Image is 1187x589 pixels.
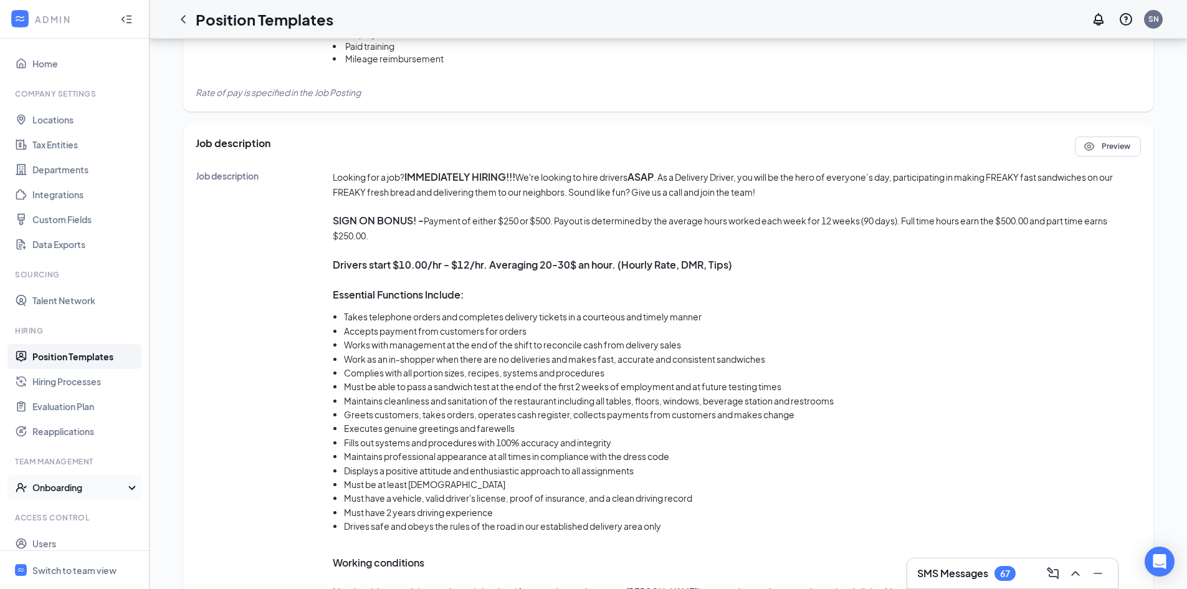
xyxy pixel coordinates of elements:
[32,51,139,76] a: Home
[32,207,139,232] a: Custom Fields
[32,419,139,444] a: Reapplications
[1075,136,1141,156] button: EyePreview
[333,556,424,569] strong: Working conditions
[345,41,394,52] span: Paid training
[32,394,139,419] a: Evaluation Plan
[333,169,1141,199] p: Looking for a job? We're looking to hire drivers . As a Delivery Driver, you will be the hero of ...
[333,288,464,301] strong: Essential Functions Include:
[344,491,1141,505] li: Must have a vehicle, valid driver's license, proof of insurance, and a clean driving record
[15,456,136,467] div: Team Management
[627,170,654,183] strong: ASAP
[32,232,139,257] a: Data Exports
[15,269,136,280] div: Sourcing
[344,505,1141,519] li: Must have 2 years driving experience
[333,258,732,271] strong: Drivers start $10.00/hr - $12/hr. Averaging 20-30$ an hour. (Hourly Rate, DMR, Tips)
[32,369,139,394] a: Hiring Processes
[1088,563,1108,583] button: Minimize
[344,394,1141,408] li: Maintains cleanliness and sanitation of the restaurant including all tables, floors, windows, bev...
[917,567,988,580] h3: SMS Messages
[345,53,444,64] span: Mileage reimbursement
[1090,566,1105,581] svg: Minimize
[32,157,139,182] a: Departments
[196,9,333,30] h1: Position Templates
[404,170,515,183] strong: IMMEDIATELY HIRING!!!
[1043,563,1063,583] button: ComposeMessage
[32,344,139,369] a: Position Templates
[15,481,27,494] svg: UserCheck
[15,89,136,99] div: Company Settings
[32,288,139,313] a: Talent Network
[1083,140,1095,153] svg: Eye
[344,352,1141,366] li: Work as an in-shopper when there are no deliveries and makes fast, accurate and consistent sandwi...
[1000,568,1010,579] div: 67
[32,107,139,132] a: Locations
[120,13,133,26] svg: Collapse
[1145,547,1175,577] div: Open Intercom Messenger
[344,519,1141,533] li: Drives safe and obeys the rules of the road in our established delivery area only
[344,380,1141,393] li: Must be able to pass a sandwich test at the end of the first 2 weeks of employment and at future ...
[344,310,1141,323] li: Takes telephone orders and completes delivery tickets in a courteous and timely manner
[32,531,139,556] a: Users
[344,449,1141,463] li: Maintains professional appearance at all times in compliance with the dress code
[344,324,1141,338] li: Accepts payment from customers for orders
[32,132,139,157] a: Tax Entities
[35,13,109,26] div: ADMIN
[17,566,25,574] svg: WorkstreamLogo
[196,136,270,156] span: Job description
[1118,12,1133,27] svg: QuestionInfo
[32,182,139,207] a: Integrations
[344,338,1141,352] li: Works with management at the end of the shift to reconcile cash from delivery sales
[344,421,1141,435] li: Executes genuine greetings and farewells
[344,366,1141,380] li: Complies with all portion sizes, recipes, systems and procedures
[333,214,424,227] strong: SIGN ON BONUS! -
[14,12,26,25] svg: WorkstreamLogo
[32,564,117,577] div: Switch to team view
[1148,14,1159,24] div: SN
[196,170,259,181] span: Job description
[196,87,361,98] span: Rate of pay is specified in the Job Posting
[1091,12,1106,27] svg: Notifications
[32,481,128,494] div: Onboarding
[344,477,1141,491] li: Must be at least [DEMOGRAPHIC_DATA]
[15,512,136,523] div: Access control
[1068,566,1083,581] svg: ChevronUp
[344,408,1141,421] li: Greets customers, takes orders, operates cash register, collects payments from customers and make...
[344,436,1141,449] li: Fills out systems and procedures with 100% accuracy and integrity
[15,325,136,336] div: Hiring
[1065,563,1085,583] button: ChevronUp
[176,12,191,27] svg: ChevronLeft
[333,213,1141,242] p: Payment of either $250 or $500. Payout is determined by the average hours worked each week for 12...
[1046,566,1061,581] svg: ComposeMessage
[344,464,1141,477] li: Displays a positive attitude and enthusiastic approach to all assignments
